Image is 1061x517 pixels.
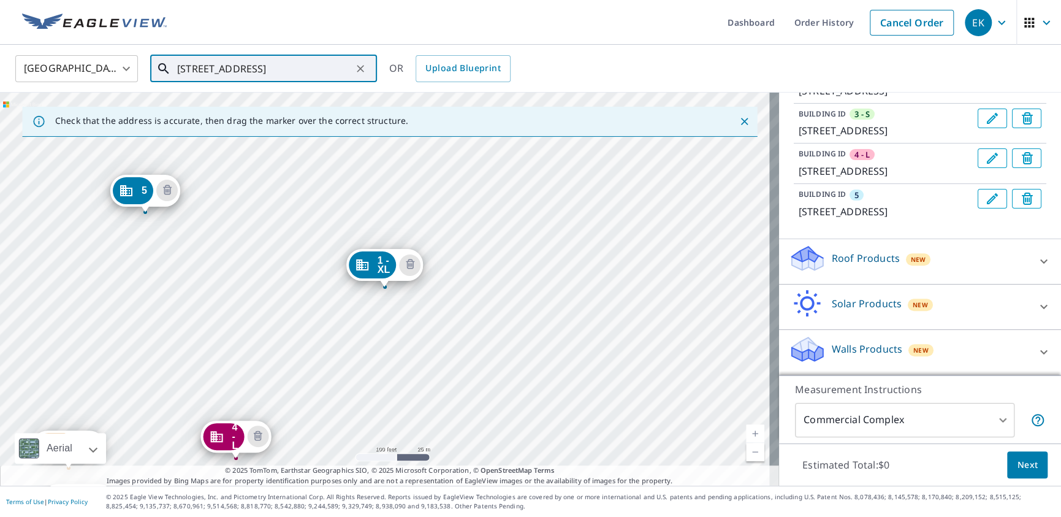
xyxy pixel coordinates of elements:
[854,190,859,201] span: 5
[1017,458,1038,473] span: Next
[965,9,992,36] div: EK
[789,244,1051,279] div: Roof ProductsNew
[799,204,973,219] p: [STREET_ADDRESS]
[389,55,511,82] div: OR
[913,300,928,310] span: New
[911,255,926,264] span: New
[795,403,1014,437] div: Commercial Complex
[346,249,424,287] div: Dropped pin, building 1 - XL, Commercial property, 3440 S Utah St Arlington, VA 22206
[789,335,1051,370] div: Walls ProductsNew
[534,465,554,475] a: Terms
[793,451,899,478] p: Estimated Total: $0
[425,61,500,76] span: Upload Blueprint
[799,123,973,138] p: [STREET_ADDRESS]
[6,497,44,506] a: Terms of Use
[6,498,88,505] p: |
[799,189,846,199] p: BUILDING ID
[789,289,1051,324] div: Solar ProductsNew
[22,13,167,32] img: EV Logo
[799,109,846,119] p: BUILDING ID
[48,497,88,506] a: Privacy Policy
[978,189,1007,209] button: Edit building 5
[832,296,902,311] p: Solar Products
[352,60,369,77] button: Clear
[795,382,1045,397] p: Measurement Instructions
[110,175,180,213] div: Dropped pin, building 5, Commercial property, 3459 S Wakefield St Arlington, VA 22206
[978,148,1007,168] button: Edit building 4 - L
[247,426,268,447] button: Delete building 4 - L
[43,433,76,464] div: Aerial
[870,10,954,36] a: Cancel Order
[736,113,752,129] button: Close
[481,465,532,475] a: OpenStreetMap
[799,148,846,159] p: BUILDING ID
[225,465,554,476] span: © 2025 TomTom, Earthstar Geographics SIO, © 2025 Microsoft Corporation, ©
[378,256,390,274] span: 1 - XL
[913,345,929,355] span: New
[1012,148,1041,168] button: Delete building 4 - L
[201,421,272,459] div: Dropped pin, building 4 - L, Commercial property, 4425 36th St S Arlington, VA 22206
[15,52,138,86] div: [GEOGRAPHIC_DATA]
[832,251,900,266] p: Roof Products
[55,115,408,126] p: Check that the address is accurate, then drag the marker over the correct structure.
[1007,451,1048,479] button: Next
[746,443,764,461] a: Current Level 18, Zoom Out
[15,433,106,464] div: Aerial
[232,423,238,450] span: 4 - L
[1012,189,1041,209] button: Delete building 5
[106,492,1055,511] p: © 2025 Eagle View Technologies, Inc. and Pictometry International Corp. All Rights Reserved. Repo...
[416,55,510,82] a: Upload Blueprint
[854,149,870,160] span: 4 - L
[746,424,764,443] a: Current Level 18, Zoom In
[854,109,870,120] span: 3 - S
[32,431,105,469] div: Dropped pin, building 2 - M, Commercial property, 3601 S Wakefield St Arlington, VA 22206
[799,164,973,178] p: [STREET_ADDRESS]
[832,342,902,356] p: Walls Products
[978,109,1007,128] button: Edit building 3 - S
[1012,109,1041,128] button: Delete building 3 - S
[399,255,420,276] button: Delete building 1 - XL
[142,186,147,195] span: 5
[177,52,352,86] input: Search by address or latitude-longitude
[156,180,178,201] button: Delete building 5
